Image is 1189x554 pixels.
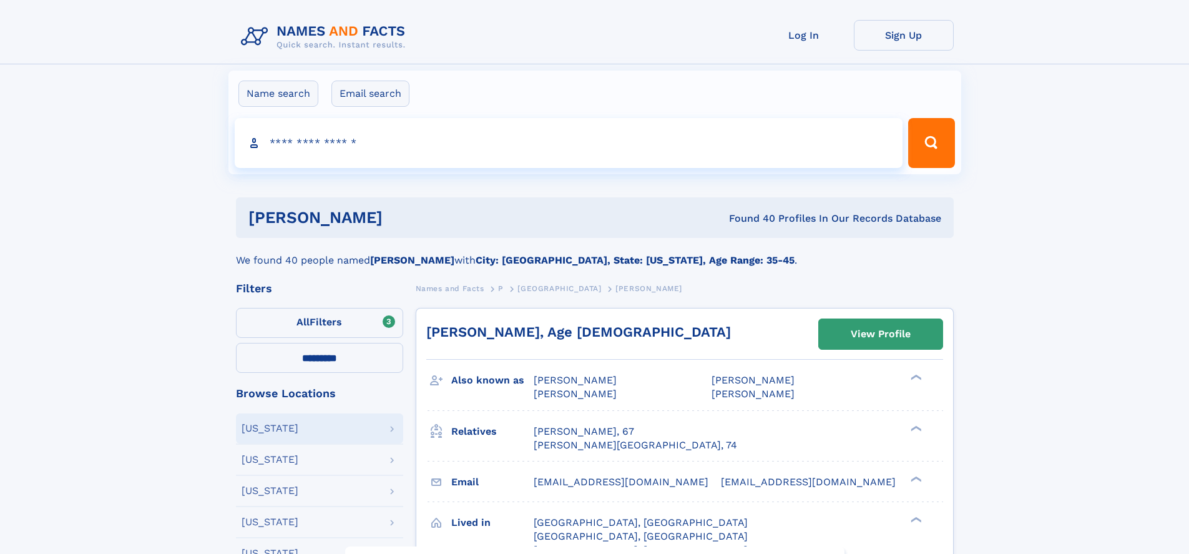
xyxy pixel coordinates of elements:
div: Found 40 Profiles In Our Records Database [555,212,941,225]
button: Search Button [908,118,954,168]
a: View Profile [819,319,942,349]
label: Email search [331,81,409,107]
label: Filters [236,308,403,338]
input: search input [235,118,903,168]
a: Names and Facts [416,280,484,296]
span: [PERSON_NAME] [534,374,617,386]
a: [PERSON_NAME], Age [DEMOGRAPHIC_DATA] [426,324,731,340]
div: Browse Locations [236,388,403,399]
div: ❯ [908,424,922,432]
h3: Lived in [451,512,534,533]
span: [GEOGRAPHIC_DATA], [GEOGRAPHIC_DATA] [534,517,748,528]
span: [PERSON_NAME] [712,374,795,386]
label: Name search [238,81,318,107]
span: [EMAIL_ADDRESS][DOMAIN_NAME] [721,476,896,488]
div: Filters [236,283,403,294]
a: Log In [754,20,854,51]
div: View Profile [851,320,911,349]
div: [US_STATE] [242,517,298,527]
div: ❯ [908,475,922,483]
h3: Also known as [451,370,534,391]
div: [US_STATE] [242,455,298,465]
h3: Relatives [451,421,534,442]
span: [PERSON_NAME] [534,388,617,400]
a: [PERSON_NAME], 67 [534,425,634,438]
b: [PERSON_NAME] [370,254,454,266]
a: [GEOGRAPHIC_DATA] [517,280,601,296]
div: [US_STATE] [242,486,298,496]
div: We found 40 people named with . [236,238,954,268]
h1: [PERSON_NAME] [248,210,556,225]
h3: Email [451,472,534,493]
a: P [498,280,504,296]
span: [PERSON_NAME] [712,388,795,400]
b: City: [GEOGRAPHIC_DATA], State: [US_STATE], Age Range: 35-45 [476,254,795,266]
span: [EMAIL_ADDRESS][DOMAIN_NAME] [534,476,708,488]
div: [US_STATE] [242,423,298,433]
a: [PERSON_NAME][GEOGRAPHIC_DATA], 74 [534,438,737,452]
span: P [498,284,504,293]
span: [GEOGRAPHIC_DATA], [GEOGRAPHIC_DATA] [534,530,748,542]
img: Logo Names and Facts [236,20,416,54]
span: [PERSON_NAME] [615,284,682,293]
a: Sign Up [854,20,954,51]
div: ❯ [908,515,922,523]
div: ❯ [908,373,922,382]
span: All [296,316,310,328]
span: [GEOGRAPHIC_DATA] [517,284,601,293]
